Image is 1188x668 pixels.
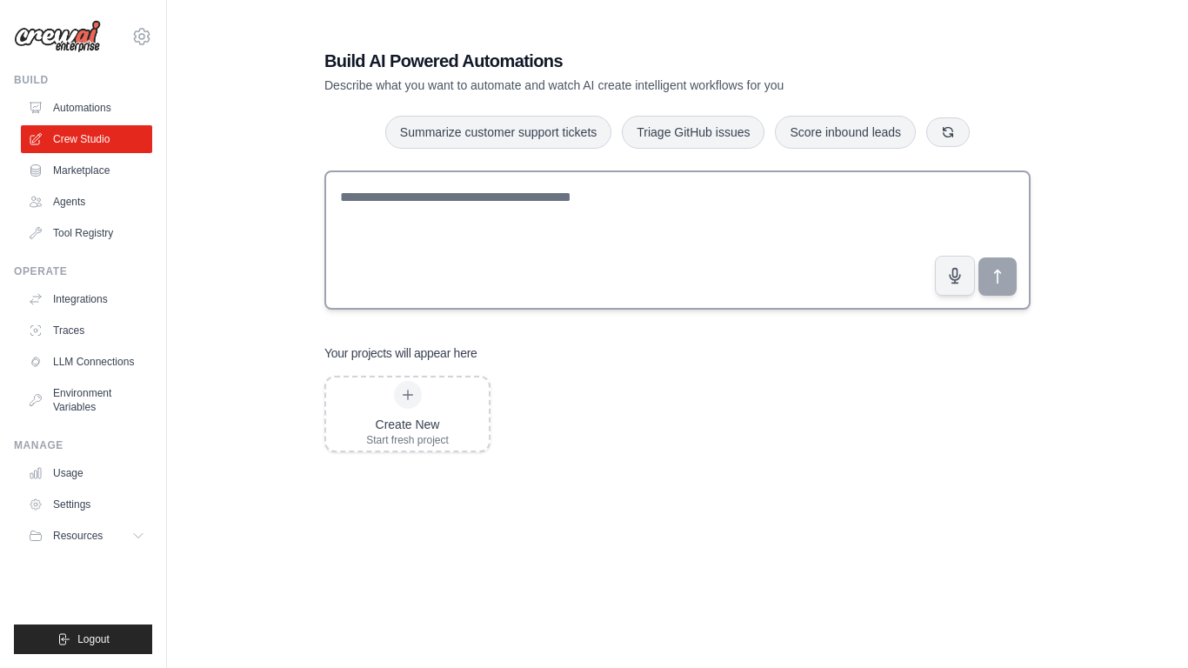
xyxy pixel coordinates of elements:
div: Create New [366,416,449,433]
button: Logout [14,625,152,654]
iframe: Chat Widget [1101,584,1188,668]
a: Traces [21,317,152,344]
a: Tool Registry [21,219,152,247]
button: Click to speak your automation idea [935,256,975,296]
a: Usage [21,459,152,487]
span: Logout [77,632,110,646]
button: Triage GitHub issues [622,116,764,149]
h3: Your projects will appear here [324,344,477,362]
a: LLM Connections [21,348,152,376]
p: Describe what you want to automate and watch AI create intelligent workflows for you [324,77,909,94]
a: Crew Studio [21,125,152,153]
button: Get new suggestions [926,117,970,147]
button: Score inbound leads [775,116,916,149]
a: Automations [21,94,152,122]
a: Agents [21,188,152,216]
a: Integrations [21,285,152,313]
img: Logo [14,20,101,53]
span: Resources [53,529,103,543]
div: Build [14,73,152,87]
button: Summarize customer support tickets [385,116,611,149]
div: Manage [14,438,152,452]
div: Start fresh project [366,433,449,447]
h1: Build AI Powered Automations [324,49,909,73]
div: Operate [14,264,152,278]
a: Settings [21,491,152,518]
a: Environment Variables [21,379,152,421]
a: Marketplace [21,157,152,184]
button: Resources [21,522,152,550]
